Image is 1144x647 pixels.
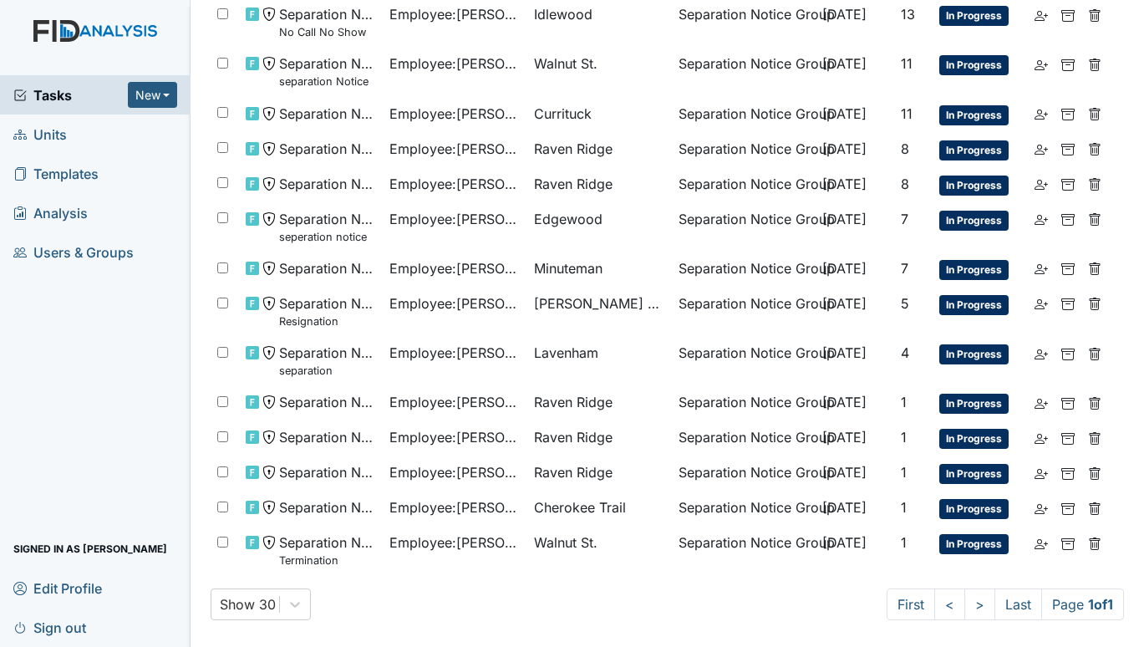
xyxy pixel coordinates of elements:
[822,429,867,446] span: [DATE]
[389,4,521,24] span: Employee : [PERSON_NAME]
[672,132,816,167] td: Separation Notice Group
[279,363,377,379] small: separation
[534,53,597,74] span: Walnut St.
[534,427,613,447] span: Raven Ridge
[939,260,1009,280] span: In Progress
[279,74,377,89] small: separation Notice
[13,160,99,186] span: Templates
[901,394,907,410] span: 1
[822,176,867,192] span: [DATE]
[1061,139,1075,159] a: Archive
[901,176,909,192] span: 8
[901,211,908,227] span: 7
[389,174,521,194] span: Employee : [PERSON_NAME]
[672,97,816,132] td: Separation Notice Group
[1061,4,1075,24] a: Archive
[389,293,521,313] span: Employee : [PERSON_NAME], [PERSON_NAME]
[1088,139,1101,159] a: Delete
[279,462,377,482] span: Separation Notice
[534,497,626,517] span: Cherokee Trail
[13,614,86,640] span: Sign out
[13,85,128,105] a: Tasks
[672,47,816,96] td: Separation Notice Group
[1088,174,1101,194] a: Delete
[901,140,909,157] span: 8
[934,588,965,620] a: <
[534,392,613,412] span: Raven Ridge
[672,491,816,526] td: Separation Notice Group
[279,293,377,329] span: Separation Notice Resignation
[279,427,377,447] span: Separation Notice
[389,462,521,482] span: Employee : [PERSON_NAME]
[901,499,907,516] span: 1
[672,385,816,420] td: Separation Notice Group
[939,55,1009,75] span: In Progress
[534,139,613,159] span: Raven Ridge
[672,252,816,287] td: Separation Notice Group
[279,53,377,89] span: Separation Notice separation Notice
[534,532,597,553] span: Walnut St.
[13,200,88,226] span: Analysis
[1061,174,1075,194] a: Archive
[1061,53,1075,74] a: Archive
[389,258,521,278] span: Employee : [PERSON_NAME]
[822,534,867,551] span: [DATE]
[534,104,592,124] span: Currituck
[672,336,816,385] td: Separation Notice Group
[1088,343,1101,363] a: Delete
[822,211,867,227] span: [DATE]
[534,4,592,24] span: Idlewood
[822,55,867,72] span: [DATE]
[279,104,377,124] span: Separation Notice
[964,588,995,620] a: >
[672,526,816,575] td: Separation Notice Group
[939,499,1009,519] span: In Progress
[1061,293,1075,313] a: Archive
[1088,293,1101,313] a: Delete
[939,295,1009,315] span: In Progress
[389,392,521,412] span: Employee : [PERSON_NAME]
[220,594,276,614] div: Show 30
[534,209,603,229] span: Edgewood
[939,394,1009,414] span: In Progress
[279,313,377,329] small: Resignation
[1088,53,1101,74] a: Delete
[1061,392,1075,412] a: Archive
[822,140,867,157] span: [DATE]
[822,6,867,23] span: [DATE]
[279,209,377,245] span: Separation Notice seperation notice
[1088,258,1101,278] a: Delete
[279,24,377,40] small: No Call No Show
[822,295,867,312] span: [DATE]
[534,174,613,194] span: Raven Ridge
[672,456,816,491] td: Separation Notice Group
[389,427,521,447] span: Employee : [PERSON_NAME]
[1061,462,1075,482] a: Archive
[901,55,913,72] span: 11
[939,211,1009,231] span: In Progress
[901,105,913,122] span: 11
[939,140,1009,160] span: In Progress
[1088,4,1101,24] a: Delete
[279,139,377,159] span: Separation Notice
[672,167,816,202] td: Separation Notice Group
[279,174,377,194] span: Separation Notice
[279,4,377,40] span: Separation Notice No Call No Show
[534,462,613,482] span: Raven Ridge
[279,258,377,278] span: Separation Notice
[939,534,1009,554] span: In Progress
[901,464,907,481] span: 1
[672,287,816,336] td: Separation Notice Group
[279,343,377,379] span: Separation Notice separation
[1061,209,1075,229] a: Archive
[901,295,909,312] span: 5
[822,464,867,481] span: [DATE]
[822,394,867,410] span: [DATE]
[279,553,377,568] small: Termination
[389,53,521,74] span: Employee : [PERSON_NAME][GEOGRAPHIC_DATA]
[822,499,867,516] span: [DATE]
[1088,497,1101,517] a: Delete
[901,6,915,23] span: 13
[939,105,1009,125] span: In Progress
[534,293,665,313] span: [PERSON_NAME] Loop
